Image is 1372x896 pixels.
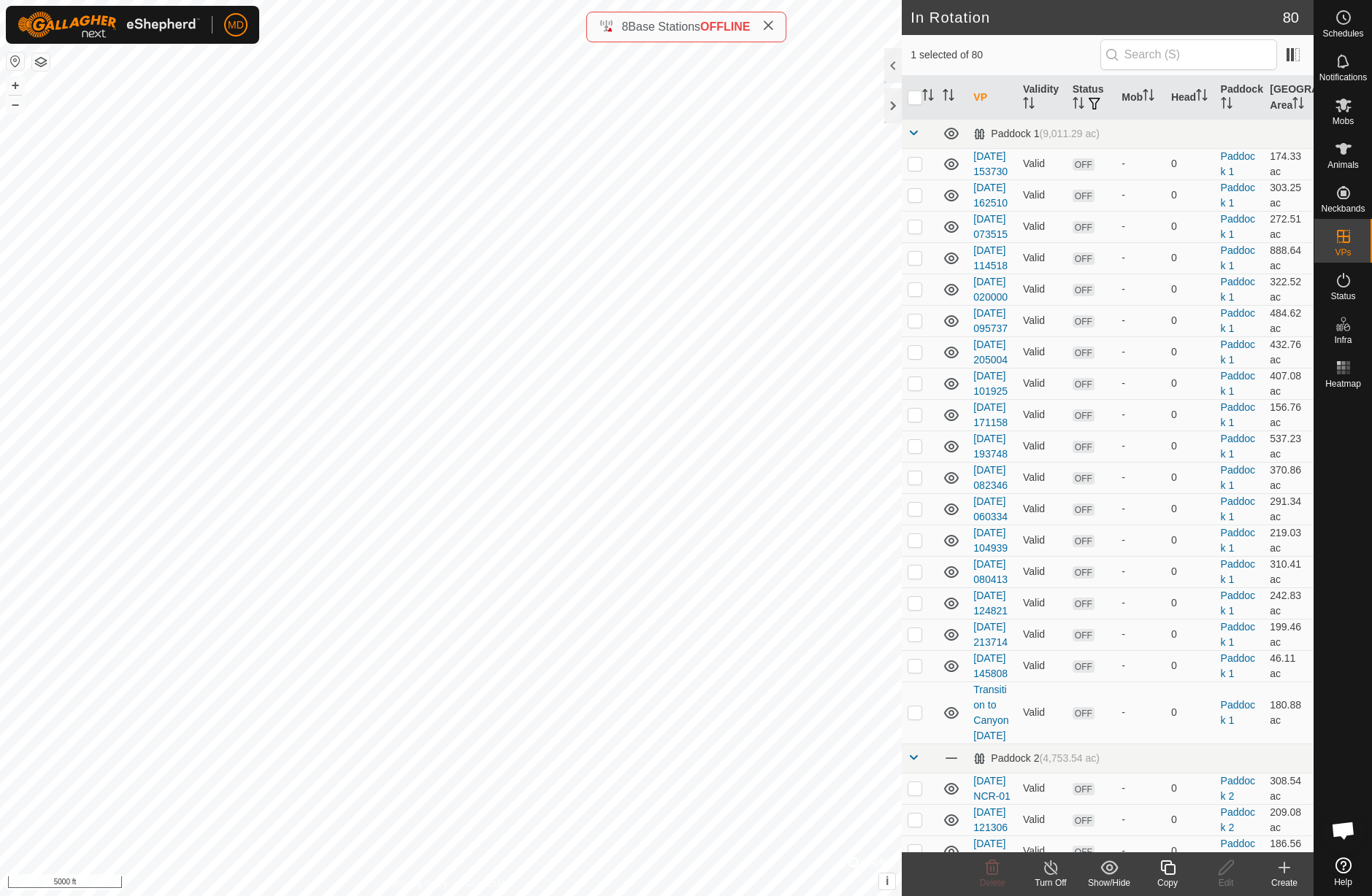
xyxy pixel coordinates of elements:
span: OFF [1073,814,1095,827]
td: Valid [1017,148,1067,179]
div: - [1122,156,1160,171]
a: [DATE] 095737 [973,307,1008,334]
th: Validity [1017,76,1067,120]
a: [DATE] 020000 [973,276,1008,303]
span: OFF [1073,503,1095,516]
span: OFF [1073,221,1095,233]
div: Show/Hide [1080,876,1138,889]
td: Valid [1017,773,1067,804]
span: OFF [1073,190,1095,202]
a: Paddock 1 [1221,527,1255,554]
td: 0 [1165,556,1215,587]
div: - [1122,439,1160,454]
p-sorticon: Activate to sort [1292,99,1304,111]
div: - [1122,533,1160,548]
td: Valid [1017,493,1067,525]
div: Copy [1138,876,1197,889]
p-sorticon: Activate to sort [922,91,934,103]
a: Paddock 1 [1221,433,1255,460]
div: - [1122,781,1160,796]
td: Valid [1017,556,1067,587]
td: 0 [1165,619,1215,650]
td: 0 [1165,462,1215,493]
td: Valid [1017,650,1067,681]
span: VPs [1335,248,1351,257]
span: OFF [1073,629,1095,641]
span: Help [1334,878,1352,887]
td: Valid [1017,211,1067,242]
td: Valid [1017,430,1067,462]
td: 186.56 ac [1264,835,1314,867]
span: Delete [980,878,1005,888]
a: [DATE] 124821 [973,590,1008,617]
a: [DATE] 073515 [973,213,1008,240]
td: Valid [1017,274,1067,305]
a: Paddock 1 [1221,307,1255,334]
a: Paddock 1 [1221,621,1255,648]
td: 484.62 ac [1264,305,1314,336]
p-sorticon: Activate to sort [1143,91,1154,103]
button: Map Layers [32,53,50,71]
td: Valid [1017,336,1067,368]
a: Paddock 1 [1221,401,1255,428]
button: i [879,873,895,889]
a: Paddock 1 [1221,590,1255,617]
a: Paddock 1 [1221,150,1255,177]
td: 537.23 ac [1264,430,1314,462]
div: - [1122,407,1160,422]
td: 0 [1165,835,1215,867]
p-sorticon: Activate to sort [1221,99,1233,111]
td: 310.41 ac [1264,556,1314,587]
td: 0 [1165,681,1215,744]
th: Paddock [1215,76,1265,120]
span: 8 [621,20,628,33]
a: Paddock 1 [1221,652,1255,679]
span: OFF [1073,378,1095,390]
div: Paddock 2 [973,752,1100,765]
th: [GEOGRAPHIC_DATA] Area [1264,76,1314,120]
div: - [1122,282,1160,297]
a: [DATE] 213714 [973,621,1008,648]
a: Privacy Policy [394,877,448,890]
a: [DATE] 162510 [973,182,1008,209]
span: OFF [1073,598,1095,610]
button: Reset Map [7,53,24,70]
td: 0 [1165,650,1215,681]
a: [DATE] 171158 [973,401,1008,428]
p-sorticon: Activate to sort [1196,91,1208,103]
th: VP [967,76,1017,120]
span: 1 selected of 80 [911,47,1100,63]
span: OFFLINE [700,20,750,33]
span: OFF [1073,347,1095,359]
a: Paddock 2 [1221,806,1255,833]
div: - [1122,313,1160,328]
a: [DATE] 104939 [973,527,1008,554]
td: 0 [1165,305,1215,336]
div: - [1122,705,1160,720]
td: 0 [1165,430,1215,462]
div: - [1122,219,1160,234]
span: OFF [1073,252,1095,265]
div: - [1122,376,1160,391]
span: Notifications [1319,73,1367,82]
p-sorticon: Activate to sort [1023,99,1035,111]
a: [DATE] 101925 [973,370,1008,397]
td: 272.51 ac [1264,211,1314,242]
span: OFF [1073,707,1095,719]
span: Neckbands [1321,204,1365,213]
span: (4,753.54 ac) [1039,752,1100,764]
td: 0 [1165,148,1215,179]
div: Create [1255,876,1314,889]
span: Animals [1327,161,1359,169]
a: [DATE] 060334 [973,495,1008,522]
td: 888.64 ac [1264,242,1314,274]
td: 0 [1165,399,1215,430]
td: 0 [1165,336,1215,368]
a: Paddock 1 [1221,244,1255,271]
td: 180.88 ac [1264,681,1314,744]
td: 0 [1165,773,1215,804]
td: Valid [1017,399,1067,430]
button: + [7,77,24,94]
span: Heatmap [1325,379,1361,388]
span: OFF [1073,158,1095,171]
